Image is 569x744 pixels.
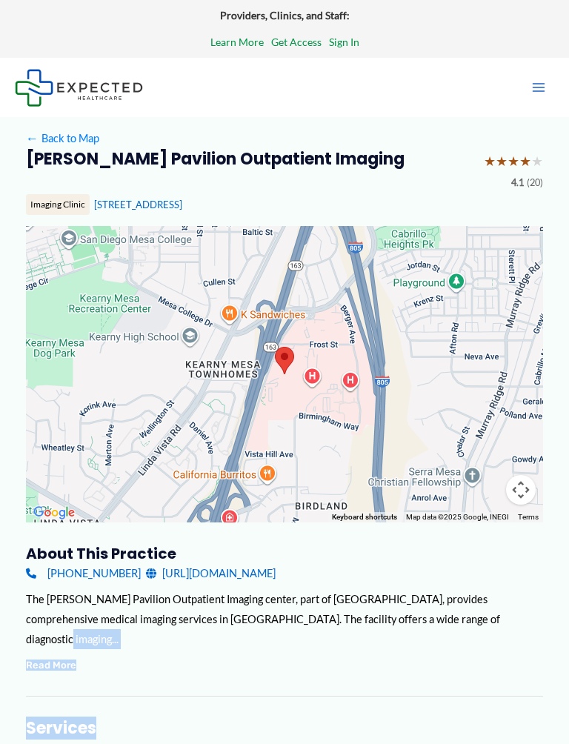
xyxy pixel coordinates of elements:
strong: Providers, Clinics, and Staff: [220,9,350,21]
span: ★ [519,149,531,174]
span: ★ [496,149,508,174]
button: Main menu toggle [523,72,554,103]
button: Read More [26,657,76,674]
img: Google [30,503,79,522]
a: Sign In [329,33,359,52]
span: Map data ©2025 Google, INEGI [406,513,509,521]
a: Open this area in Google Maps (opens a new window) [30,503,79,522]
span: ★ [484,149,496,174]
span: ★ [508,149,519,174]
div: The [PERSON_NAME] Pavilion Outpatient Imaging center, part of [GEOGRAPHIC_DATA], provides compreh... [26,589,544,649]
a: [PHONE_NUMBER] [26,563,141,583]
a: [URL][DOMAIN_NAME] [146,563,276,583]
button: Map camera controls [506,475,536,505]
button: Keyboard shortcuts [332,512,397,522]
h3: About this practice [26,544,544,563]
span: (20) [527,174,543,192]
a: Learn More [210,33,264,52]
span: ← [26,132,39,145]
a: Get Access [271,33,322,52]
img: Expected Healthcare Logo - side, dark font, small [15,69,143,107]
span: ★ [531,149,543,174]
div: Imaging Clinic [26,194,90,215]
a: ←Back to Map [26,128,99,148]
h2: [PERSON_NAME] Pavilion Outpatient Imaging [26,149,473,170]
a: [STREET_ADDRESS] [94,199,182,210]
span: 4.1 [511,174,524,192]
a: Terms (opens in new tab) [518,513,539,521]
h3: Services [26,718,544,739]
